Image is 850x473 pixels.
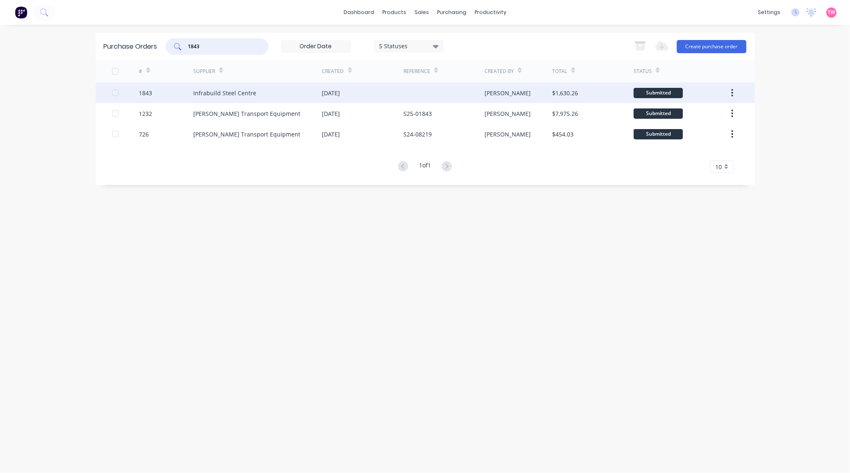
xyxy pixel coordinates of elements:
div: Reference [403,68,430,75]
div: Created By [485,68,514,75]
button: Create purchase order [677,40,747,53]
input: Search purchase orders... [187,42,256,51]
div: [DATE] [322,130,340,139]
div: purchasing [433,6,471,19]
div: productivity [471,6,510,19]
a: dashboard [340,6,378,19]
span: 10 [716,162,722,171]
div: Created [322,68,344,75]
div: 1843 [139,89,152,97]
div: sales [410,6,433,19]
input: Order Date [281,40,351,53]
div: [PERSON_NAME] Transport Equipment [193,130,300,139]
div: S25-01843 [403,109,432,118]
div: products [378,6,410,19]
div: [PERSON_NAME] [485,130,531,139]
div: Submitted [634,88,683,98]
div: [PERSON_NAME] [485,109,531,118]
div: [DATE] [322,89,340,97]
div: [PERSON_NAME] [485,89,531,97]
div: S24-08219 [403,130,432,139]
div: $454.03 [553,130,574,139]
div: [DATE] [322,109,340,118]
div: Purchase Orders [104,42,157,52]
div: Submitted [634,129,683,139]
div: $1,630.26 [553,89,578,97]
div: Total [553,68,567,75]
div: 5 Statuses [379,42,438,50]
div: Status [634,68,652,75]
div: 1232 [139,109,152,118]
div: # [139,68,142,75]
div: Submitted [634,108,683,119]
img: Factory [15,6,27,19]
div: 1 of 1 [419,161,431,173]
div: Infrabuild Steel Centre [193,89,256,97]
div: $7,975.26 [553,109,578,118]
div: settings [754,6,785,19]
div: [PERSON_NAME] Transport Equipment [193,109,300,118]
span: TW [828,9,836,16]
div: Supplier [193,68,215,75]
div: 726 [139,130,149,139]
